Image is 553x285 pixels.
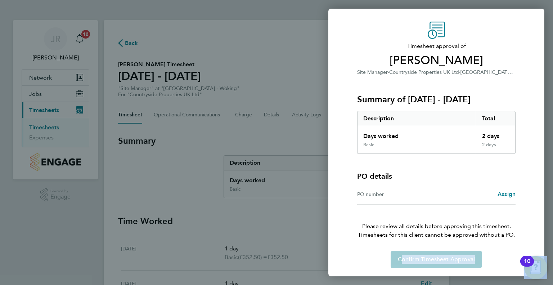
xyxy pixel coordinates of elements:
span: Timesheet approval of [357,42,516,50]
div: 2 days [476,142,516,153]
div: Basic [363,142,374,148]
div: Description [358,111,476,126]
span: · [388,69,389,75]
div: Total [476,111,516,126]
div: 10 [524,261,530,271]
div: Summary of 15 - 21 Sep 2025 [357,111,516,154]
span: Countryside Properties UK Ltd [389,69,459,75]
span: [PERSON_NAME] [357,53,516,68]
span: Assign [498,191,516,197]
div: Days worked [358,126,476,142]
a: Assign [498,190,516,199]
p: Please review all details before approving this timesheet. [349,205,524,239]
div: PO number [357,190,436,199]
span: Site Manager [357,69,388,75]
span: Timesheets for this client cannot be approved without a PO. [349,231,524,239]
button: Open Resource Center, 10 new notifications [524,256,547,279]
span: · [459,69,460,75]
span: [GEOGRAPHIC_DATA] - Woking [460,68,534,75]
h3: Summary of [DATE] - [DATE] [357,94,516,105]
div: 2 days [476,126,516,142]
h4: PO details [357,171,392,181]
